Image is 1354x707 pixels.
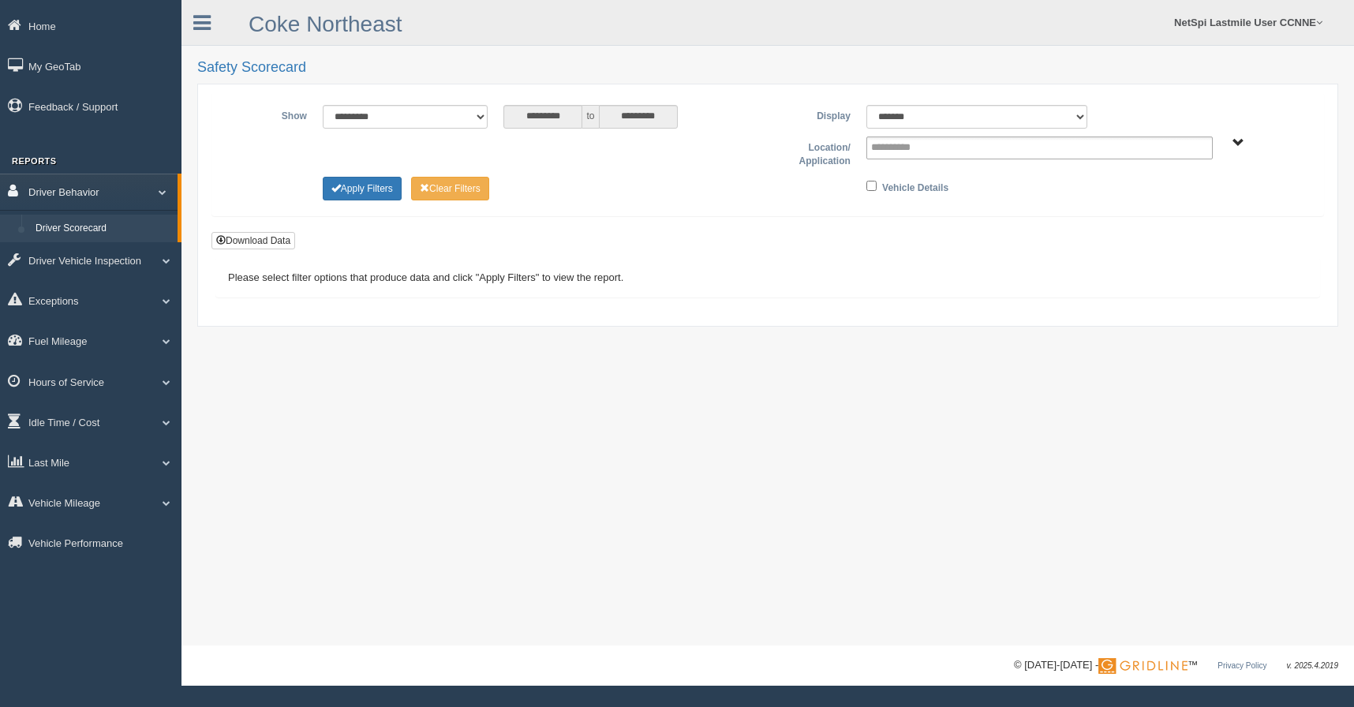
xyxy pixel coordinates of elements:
label: Show [224,105,315,124]
button: Change Filter Options [323,177,402,200]
div: © [DATE]-[DATE] - ™ [1014,657,1338,674]
img: Gridline [1098,658,1188,674]
span: to [582,105,598,129]
label: Vehicle Details [882,177,948,196]
button: Download Data [211,232,295,249]
span: Please select filter options that produce data and click "Apply Filters" to view the report. [228,271,623,283]
h2: Safety Scorecard [197,60,1338,76]
button: Change Filter Options [411,177,489,200]
a: Driver Scorecard [28,215,178,243]
span: v. 2025.4.2019 [1287,661,1338,670]
label: Location/ Application [768,137,858,169]
a: Privacy Policy [1217,661,1266,670]
a: Coke Northeast [249,12,402,36]
label: Display [768,105,858,124]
